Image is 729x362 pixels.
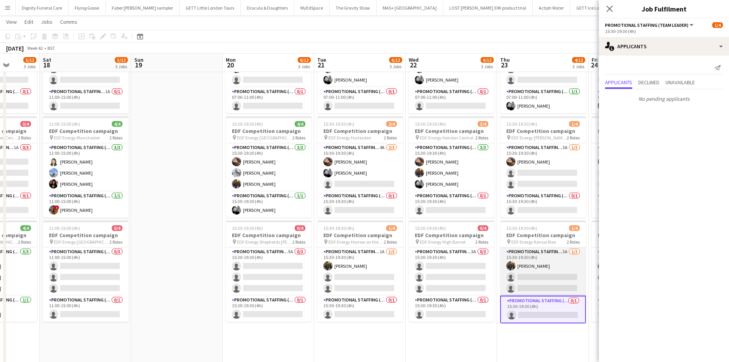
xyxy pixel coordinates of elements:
[112,225,122,231] span: 0/4
[317,192,403,218] app-card-role: Promotional Staffing (Team Leader)0/115:30-19:30 (4h)
[317,116,403,218] app-job-card: 15:30-19:30 (4h)2/4EDF Competition campaign EDF Energy Harlesden2 RolesPromotional Staffing (Flye...
[570,0,613,15] button: GETT Ice Lollies
[409,296,494,322] app-card-role: Promotional Staffing (Team Leader)0/115:30-19:30 (4h)
[317,56,326,63] span: Tue
[592,87,677,113] app-card-role: Promotional Staffing (Team Leader)1/107:00-11:00 (4h)[PERSON_NAME]
[420,135,473,141] span: EDF Energy Hendon Central
[60,18,77,25] span: Comms
[511,239,556,245] span: EDF Energy Kensal Rise
[106,0,179,15] button: Faber [PERSON_NAME] sampler
[409,192,494,218] app-card-role: Promotional Staffing (Team Leader)0/115:30-19:30 (4h)
[500,116,586,218] app-job-card: 15:30-19:30 (4h)1/4EDF Competition campaign EDF Energy [PERSON_NAME][GEOGRAPHIC_DATA]2 RolesPromo...
[25,45,44,51] span: Week 42
[292,135,305,141] span: 2 Roles
[226,116,311,218] app-job-card: 15:30-19:30 (4h)4/4EDF Competition campaign EDF Energy [GEOGRAPHIC_DATA]2 RolesPromotional Staffi...
[55,205,59,210] span: !
[500,221,586,323] div: 15:30-19:30 (4h)1/4EDF Competition campaign EDF Energy Kensal Rise2 RolesPromotional Staffing (Fl...
[328,135,371,141] span: EDF Energy Harlesden
[592,116,677,218] div: 15:30-19:30 (4h)1/4EDF Competition campaign EDF Energy [GEOGRAPHIC_DATA]2 RolesPromotional Staffi...
[475,135,488,141] span: 2 Roles
[384,239,397,245] span: 2 Roles
[68,0,106,15] button: Flying Goose
[6,44,24,52] div: [DATE]
[6,18,17,25] span: View
[317,296,403,322] app-card-role: Promotional Staffing (Team Leader)0/115:30-19:30 (4h)
[57,17,80,27] a: Comms
[500,128,586,134] h3: EDF Competition campaign
[47,45,55,51] div: BST
[54,135,100,141] span: EDF Energy Manchester
[511,135,567,141] span: EDF Energy [PERSON_NAME][GEOGRAPHIC_DATA]
[43,128,129,134] h3: EDF Competition campaign
[237,239,292,245] span: EDF Energy Shepherds [PERSON_NAME]
[329,0,377,15] button: The Gravity Show
[389,57,402,63] span: 6/12
[567,239,580,245] span: 2 Roles
[572,64,585,69] div: 3 Jobs
[569,225,580,231] span: 1/4
[592,56,598,63] span: Fri
[409,116,494,218] app-job-card: 15:30-19:30 (4h)3/4EDF Competition campaign EDF Energy Hendon Central2 RolesPromotional Staffing ...
[638,80,659,85] span: Declined
[42,61,51,69] span: 18
[386,121,397,127] span: 2/4
[43,143,129,192] app-card-role: Promotional Staffing (Flyering Staff)3/311:00-15:00 (4h)[PERSON_NAME][PERSON_NAME][PERSON_NAME]
[237,135,292,141] span: EDF Energy [GEOGRAPHIC_DATA]
[592,192,677,218] app-card-role: Promotional Staffing (Team Leader)0/115:30-19:30 (4h)
[18,239,31,245] span: 2 Roles
[478,121,488,127] span: 3/4
[20,225,31,231] span: 4/4
[18,135,31,141] span: 2 Roles
[41,18,52,25] span: Jobs
[500,192,586,218] app-card-role: Promotional Staffing (Team Leader)0/115:30-19:30 (4h)
[43,87,129,113] app-card-role: Promotional Staffing (Team Leader)1A0/111:00-15:00 (4h)
[599,37,729,56] div: Applicants
[409,232,494,239] h3: EDF Competition campaign
[134,56,144,63] span: Sun
[712,22,723,28] span: 1/4
[598,121,629,127] span: 15:30-19:30 (4h)
[386,225,397,231] span: 1/4
[605,80,632,85] span: Applicants
[295,121,305,127] span: 4/4
[569,121,580,127] span: 1/4
[109,135,122,141] span: 2 Roles
[500,143,586,192] app-card-role: Promotional Staffing (Flyering Staff)3A1/315:30-19:30 (4h)[PERSON_NAME]
[409,128,494,134] h3: EDF Competition campaign
[232,225,263,231] span: 15:30-19:30 (4h)
[409,221,494,322] app-job-card: 15:30-19:30 (4h)0/4EDF Competition campaign EDF Energy High Barnet2 RolesPromotional Staffing (Fl...
[112,121,122,127] span: 4/4
[16,0,68,15] button: Dignity Funeral Care
[415,225,446,231] span: 15:30-19:30 (4h)
[317,247,403,296] app-card-role: Promotional Staffing (Flyering Staff)1A1/315:30-19:30 (4h)[PERSON_NAME]
[43,221,129,322] app-job-card: 11:00-15:00 (4h)0/4EDF Competition campaign EDF Energy [GEOGRAPHIC_DATA]2 RolesPromotional Staffi...
[23,57,36,63] span: 5/12
[665,80,695,85] span: Unavailable
[43,116,129,218] div: 11:00-15:00 (4h)4/4EDF Competition campaign EDF Energy Manchester2 RolesPromotional Staffing (Fly...
[21,17,36,27] a: Edit
[115,57,128,63] span: 5/12
[43,296,129,322] app-card-role: Promotional Staffing (Team Leader)0/111:00-15:00 (4h)
[226,221,311,322] app-job-card: 15:30-19:30 (4h)0/4EDF Competition campaign EDF Energy Shepherds [PERSON_NAME]2 RolesPromotional ...
[226,87,311,113] app-card-role: Promotional Staffing (Team Leader)0/107:00-11:00 (4h)
[292,239,305,245] span: 2 Roles
[317,221,403,322] app-job-card: 15:30-19:30 (4h)1/4EDF Competition campaign EDF Energy Harrow on the Hill2 RolesPromotional Staff...
[225,61,236,69] span: 20
[605,22,695,28] button: Promotional Staffing (Team Leader)
[323,121,354,127] span: 15:30-19:30 (4h)
[38,17,55,27] a: Jobs
[328,239,384,245] span: EDF Energy Harrow on the Hill
[241,0,294,15] button: Dracula & Daughters
[390,64,402,69] div: 3 Jobs
[499,61,510,69] span: 23
[295,225,305,231] span: 0/4
[115,64,127,69] div: 3 Jobs
[24,64,36,69] div: 3 Jobs
[109,239,122,245] span: 2 Roles
[298,64,310,69] div: 3 Jobs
